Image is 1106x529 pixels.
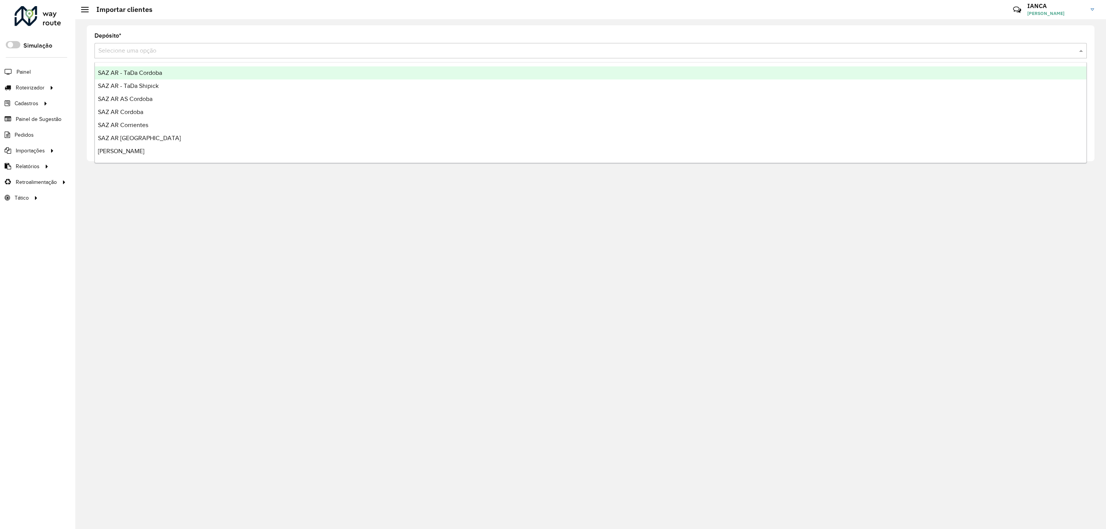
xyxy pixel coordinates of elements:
[98,96,152,102] span: SAZ AR AS Cordoba
[1027,10,1085,17] span: [PERSON_NAME]
[16,147,45,155] span: Importações
[94,31,121,40] label: Depósito
[89,5,152,14] h2: Importar clientes
[98,83,159,89] span: SAZ AR - TaDa Shipick
[15,131,34,139] span: Pedidos
[16,162,40,170] span: Relatórios
[1027,2,1085,10] h3: IANCA
[98,122,148,128] span: SAZ AR Corrientes
[17,68,31,76] span: Painel
[94,62,1087,163] ng-dropdown-panel: Options list
[98,135,181,141] span: SAZ AR [GEOGRAPHIC_DATA]
[23,41,52,50] label: Simulação
[98,109,143,115] span: SAZ AR Cordoba
[15,99,38,107] span: Cadastros
[98,148,144,154] span: [PERSON_NAME]
[98,69,162,76] span: SAZ AR - TaDa Cordoba
[1009,2,1025,18] a: Contato Rápido
[16,115,61,123] span: Painel de Sugestão
[16,84,45,92] span: Roteirizador
[15,194,29,202] span: Tático
[16,178,57,186] span: Retroalimentação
